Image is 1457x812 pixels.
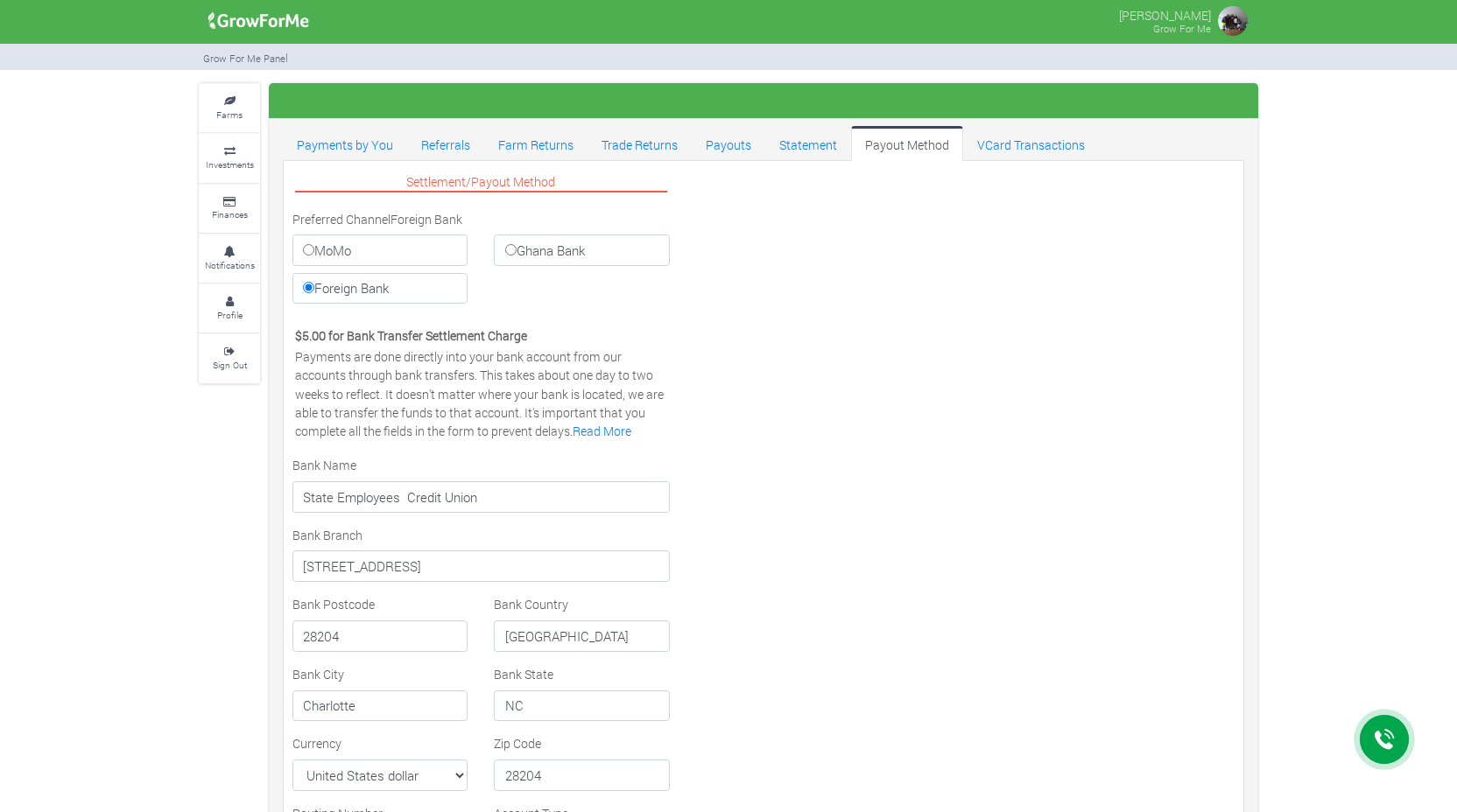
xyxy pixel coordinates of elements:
[851,126,963,161] a: Payout Method
[765,126,851,161] a: Statement
[303,282,314,293] input: Foreign Bank
[199,134,260,182] a: Investments
[292,595,375,613] label: Bank Postcode
[295,172,667,192] p: Settlement/Payout Method
[199,84,260,132] a: Farms
[212,208,248,220] small: Finances
[292,210,391,228] label: Preferred Channel
[292,526,362,544] label: Bank Branch
[205,259,255,271] small: Notifications
[292,665,344,683] label: Bank City
[292,273,468,304] label: Foreign Bank
[692,126,765,161] a: Payouts
[295,347,667,440] p: Payments are done directly into your bank account from our accounts through bank transfers. This ...
[588,126,692,161] a: Trade Returns
[199,234,260,283] a: Notifications
[292,456,356,474] label: Bank Name
[292,734,341,752] label: Currency
[199,284,260,332] a: Profile
[494,734,541,752] label: Zip Code
[203,52,288,65] small: Grow For Me Panel
[1215,3,1250,38] img: growforme image
[206,158,254,171] small: Investments
[573,423,631,439] a: Read More
[295,327,527,344] b: $5.00 for Bank Transfer Settlement Charge
[494,665,553,683] label: Bank State
[279,210,683,311] div: Foreign Bank
[216,108,243,121] small: Farms
[494,234,669,266] label: Ghana Bank
[217,309,243,321] small: Profile
[963,126,1099,161] a: VCard Transactions
[407,126,484,161] a: Referrals
[199,185,260,233] a: Finances
[199,334,260,382] a: Sign Out
[484,126,588,161] a: Farm Returns
[292,234,468,266] label: MoMo
[505,244,517,255] input: Ghana Bank
[213,359,247,371] small: Sign Out
[1153,22,1211,35] small: Grow For Me
[1119,3,1211,24] p: [PERSON_NAME]
[283,126,407,161] a: Payments by You
[303,244,314,255] input: MoMo
[494,595,568,613] label: Bank Country
[202,3,315,38] img: growforme image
